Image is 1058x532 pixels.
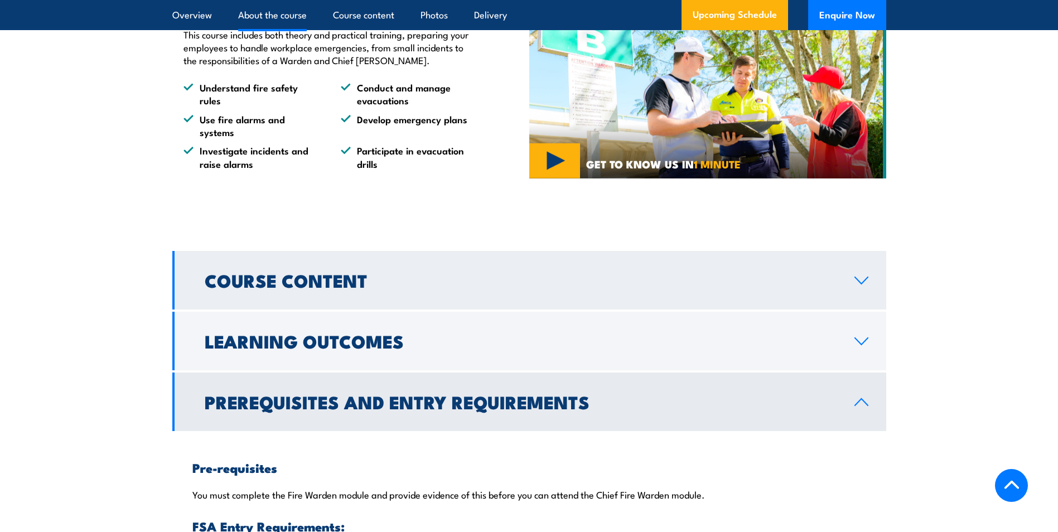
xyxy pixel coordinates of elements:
p: You must complete the Fire Warden module and provide evidence of this before you can attend the C... [192,489,866,500]
li: Investigate incidents and raise alarms [183,144,321,170]
h2: Prerequisites and Entry Requirements [205,394,837,409]
span: GET TO KNOW US IN [586,159,741,169]
strong: 1 MINUTE [694,156,741,172]
a: Prerequisites and Entry Requirements [172,373,886,431]
a: Learning Outcomes [172,312,886,370]
h3: Pre-requisites [192,461,866,474]
a: Course Content [172,251,886,309]
p: This course includes both theory and practical training, preparing your employees to handle workp... [183,28,478,67]
li: Participate in evacuation drills [341,144,478,170]
li: Use fire alarms and systems [183,113,321,139]
li: Develop emergency plans [341,113,478,139]
h2: Course Content [205,272,837,288]
li: Understand fire safety rules [183,81,321,107]
h2: Learning Outcomes [205,333,837,349]
li: Conduct and manage evacuations [341,81,478,107]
